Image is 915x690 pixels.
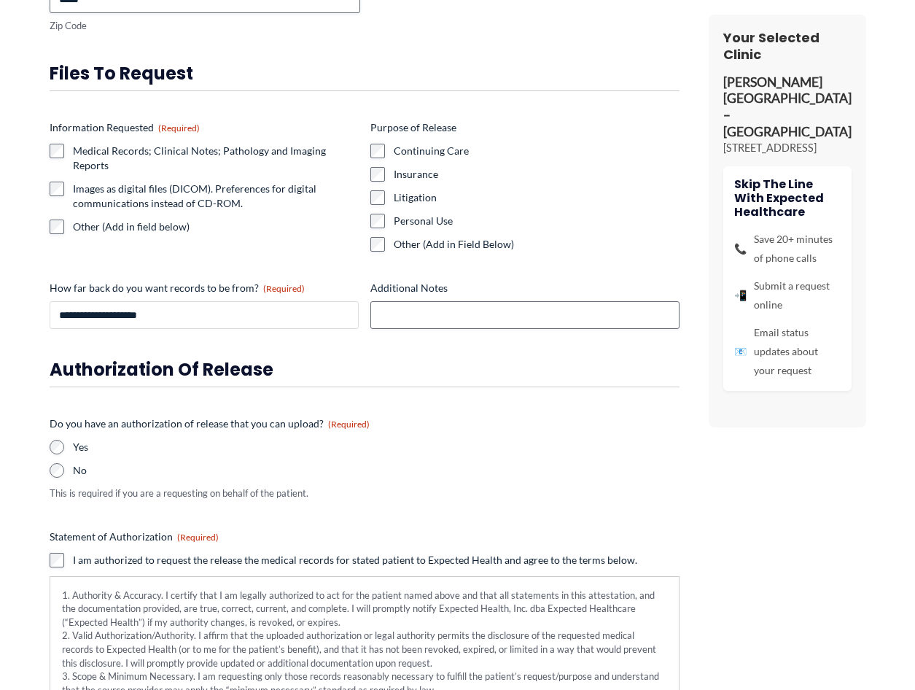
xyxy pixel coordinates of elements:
[50,62,680,85] h3: Files to Request
[73,182,359,211] label: Images as digital files (DICOM). Preferences for digital communications instead of CD-ROM.
[73,553,637,567] label: I am authorized to request the release the medical records for stated patient to Expected Health ...
[370,281,680,295] label: Additional Notes
[734,286,747,305] span: 📲
[394,144,680,158] label: Continuing Care
[50,530,219,544] legend: Statement of Authorization
[734,230,841,268] li: Save 20+ minutes of phone calls
[328,419,370,430] span: (Required)
[734,323,841,380] li: Email status updates about your request
[394,167,680,182] label: Insurance
[734,239,747,258] span: 📞
[370,120,456,135] legend: Purpose of Release
[50,120,200,135] legend: Information Requested
[394,237,680,252] label: Other (Add in Field Below)
[723,141,852,155] p: [STREET_ADDRESS]
[73,463,680,478] label: No
[723,29,852,63] h3: Your Selected Clinic
[73,440,680,454] label: Yes
[50,358,680,381] h3: Authorization of Release
[723,74,852,141] p: [PERSON_NAME][GEOGRAPHIC_DATA] – [GEOGRAPHIC_DATA]
[263,283,305,294] span: (Required)
[734,342,747,361] span: 📧
[394,190,680,205] label: Litigation
[50,281,359,295] label: How far back do you want records to be from?
[50,416,370,431] legend: Do you have an authorization of release that you can upload?
[158,123,200,133] span: (Required)
[50,487,680,500] div: This is required if you are a requesting on behalf of the patient.
[734,177,841,220] h4: Skip The Line With Expected Healthcare
[73,220,359,234] label: Other (Add in field below)
[177,532,219,543] span: (Required)
[73,144,359,173] label: Medical Records; Clinical Notes; Pathology and Imaging Reports
[734,276,841,314] li: Submit a request online
[50,19,360,33] label: Zip Code
[394,214,680,228] label: Personal Use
